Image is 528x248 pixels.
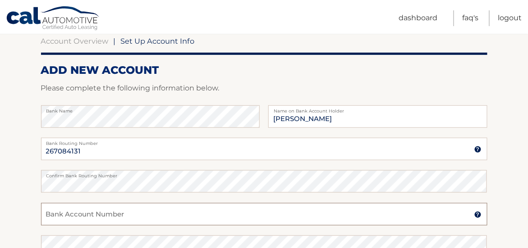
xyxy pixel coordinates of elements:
input: Name on Account (Account Holder Name) [268,105,487,128]
input: Bank Account Number [41,203,487,225]
label: Name on Bank Account Holder [268,105,487,113]
a: FAQ's [463,10,479,26]
a: Dashboard [399,10,437,26]
img: tooltip.svg [474,146,482,153]
label: Bank Name [41,105,260,113]
span: Set Up Account Info [121,36,195,45]
input: Bank Routing Number [41,138,487,160]
p: Please complete the following information below. [41,82,487,95]
a: Account Overview [41,36,109,45]
a: Cal Automotive [6,6,101,32]
label: Confirm Bank Routing Number [41,170,487,177]
label: Bank Routing Number [41,138,487,145]
a: Logout [498,10,522,26]
img: tooltip.svg [474,211,482,218]
h2: ADD NEW ACCOUNT [41,63,487,77]
span: | [114,36,116,45]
